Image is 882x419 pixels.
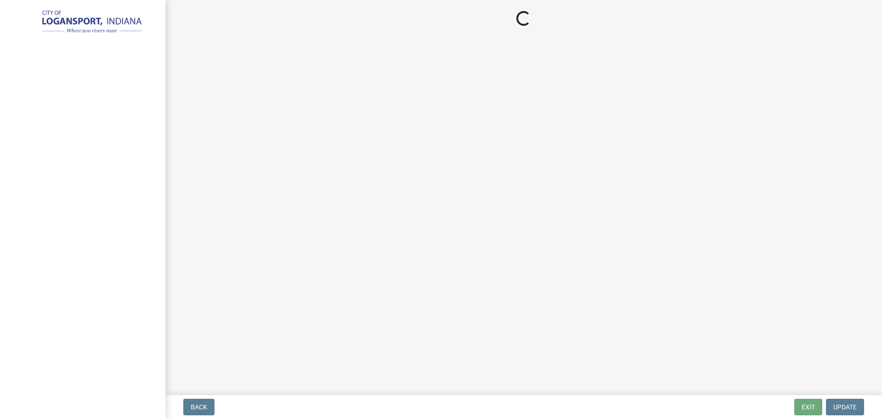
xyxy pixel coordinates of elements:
[18,10,151,35] img: City of Logansport, Indiana
[183,399,215,415] button: Back
[826,399,864,415] button: Update
[191,403,207,411] span: Back
[833,403,857,411] span: Update
[794,399,822,415] button: Exit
